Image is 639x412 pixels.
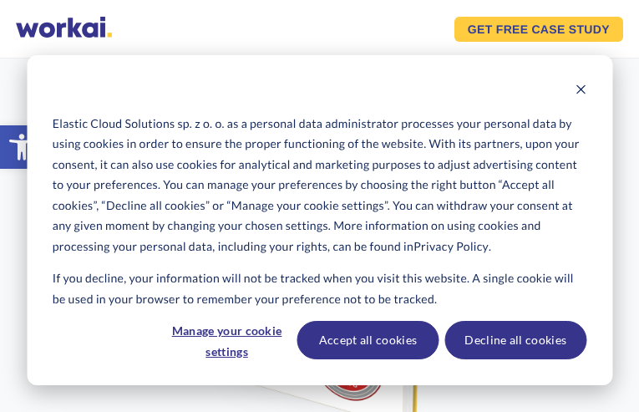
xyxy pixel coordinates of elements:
[575,81,586,102] button: Dismiss cookie banner
[163,321,292,359] button: Manage your cookie settings
[413,237,489,257] a: Privacy Policy
[468,23,529,35] em: GET FREE
[27,55,612,385] div: Cookie banner
[53,114,586,257] p: Elastic Cloud Solutions sp. z o. o. as a personal data administrator processes your personal data...
[297,321,439,359] button: Accept all cookies
[53,268,586,309] p: If you decline, your information will not be tracked when you visit this website. A single cookie...
[444,321,586,359] button: Decline all cookies
[454,17,623,42] a: GET FREECASE STUDY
